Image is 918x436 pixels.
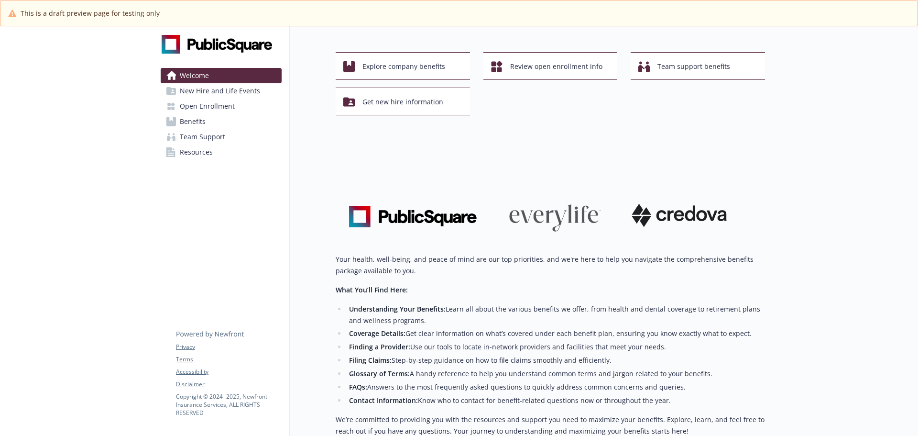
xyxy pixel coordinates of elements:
img: overview page banner [336,131,765,238]
li: Get clear information on what’s covered under each benefit plan, ensuring you know exactly what t... [346,328,765,339]
li: A handy reference to help you understand common terms and jargon related to your benefits. [346,368,765,380]
span: Get new hire information [362,93,443,111]
span: Team Support [180,129,225,145]
strong: What You’ll Find Here: [336,285,408,294]
li: Use our tools to locate in-network providers and facilities that meet your needs. [346,341,765,353]
span: New Hire and Life Events [180,83,260,99]
a: Benefits [161,114,282,129]
strong: Glossary of Terms: [349,369,410,378]
a: Welcome [161,68,282,83]
button: Review open enrollment info [483,52,618,80]
span: Open Enrollment [180,99,235,114]
strong: Contact Information: [349,396,418,405]
li: Step-by-step guidance on how to file claims smoothly and efficiently. [346,355,765,366]
p: Copyright © 2024 - 2025 , Newfront Insurance Services, ALL RIGHTS RESERVED [176,392,281,417]
a: Team Support [161,129,282,145]
span: Review open enrollment info [510,57,602,76]
strong: Finding a Provider: [349,342,410,351]
span: Welcome [180,68,209,83]
button: Team support benefits [631,52,765,80]
li: Learn all about the various benefits we offer, from health and dental coverage to retirement plan... [346,303,765,326]
a: Resources [161,145,282,160]
span: Explore company benefits [362,57,445,76]
a: Privacy [176,343,281,351]
span: Team support benefits [657,57,730,76]
a: Accessibility [176,368,281,376]
button: Explore company benefits [336,52,470,80]
a: Open Enrollment [161,99,282,114]
strong: Understanding Your Benefits: [349,304,446,313]
a: Disclaimer [176,380,281,389]
strong: FAQs: [349,382,367,391]
li: Know who to contact for benefit-related questions now or throughout the year. [346,395,765,406]
span: Resources [180,145,213,160]
li: Answers to the most frequently asked questions to quickly address common concerns and queries. [346,381,765,393]
span: This is a draft preview page for testing only [21,8,160,18]
a: Terms [176,355,281,364]
p: Your health, well-being, and peace of mind are our top priorities, and we're here to help you nav... [336,254,765,277]
strong: Filing Claims: [349,356,392,365]
strong: Coverage Details: [349,329,405,338]
button: Get new hire information [336,88,470,115]
span: Benefits [180,114,206,129]
a: New Hire and Life Events [161,83,282,99]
